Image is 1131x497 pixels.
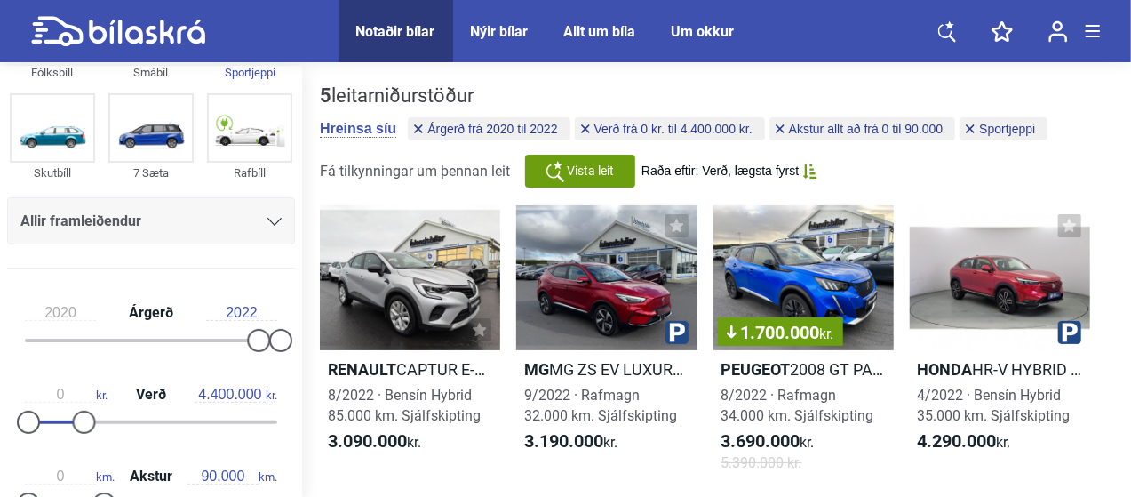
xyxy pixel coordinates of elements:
[713,205,894,489] a: 1.700.000kr.Peugeot2008 GT PACK8/2022 · Rafmagn34.000 km. Sjálfskipting3.690.000kr.5.390.000 kr.
[10,62,95,83] div: Fólksbíll
[641,164,799,179] span: Raða eftir: Verð, lægsta fyrst
[207,62,292,83] div: Sportjeppi
[910,359,1090,380] h2: HR-V HYBRID ADVANCE
[187,469,277,485] span: km.
[564,23,636,40] a: Allt um bíla
[320,84,331,107] b: 5
[516,359,697,380] h2: MG ZS EV LUXURY 50KWH
[721,360,791,379] b: Peugeot
[108,163,194,183] div: 7 Sæta
[1058,321,1081,344] img: parking.png
[641,164,817,179] button: Raða eftir: Verð, lægsta fyrst
[25,469,115,485] span: km.
[665,321,689,344] img: parking.png
[320,120,396,138] button: Hreinsa síu
[524,387,677,424] span: 9/2022 · Rafmagn 32.000 km. Sjálfskipting
[328,430,407,452] b: 3.090.000
[575,117,765,140] button: Verð frá 0 kr. til 4.400.000 kr.
[910,205,1090,489] a: HondaHR-V HYBRID ADVANCE4/2022 · Bensín Hybrid35.000 km. Sjálfskipting4.290.000kr.
[672,23,735,40] a: Um okkur
[721,431,815,453] span: kr.
[918,430,997,452] b: 4.290.000
[594,123,753,135] span: Verð frá 0 kr. til 4.400.000 kr.
[524,431,617,453] span: kr.
[979,123,1035,135] span: Sportjeppi
[207,163,292,183] div: Rafbíll
[20,209,141,234] span: Allir framleiðendur
[25,387,108,403] span: kr.
[408,117,569,140] button: Árgerð frá 2020 til 2022
[524,430,603,452] b: 3.190.000
[721,387,874,424] span: 8/2022 · Rafmagn 34.000 km. Sjálfskipting
[727,324,834,341] span: 1.700.000
[195,387,277,403] span: kr.
[10,163,95,183] div: Skutbíll
[320,84,1052,108] div: leitarniðurstöður
[1048,20,1068,43] img: user-login.svg
[328,387,481,424] span: 8/2022 · Bensín Hybrid 85.000 km. Sjálfskipting
[328,360,396,379] b: Renault
[108,62,194,83] div: Smábíl
[320,359,500,380] h2: CAPTUR E-TECH PLUG-IN HYBRID
[328,431,421,453] span: kr.
[516,205,697,489] a: MgMG ZS EV LUXURY 50KWH9/2022 · Rafmagn32.000 km. Sjálfskipting3.190.000kr.
[918,431,1011,453] span: kr.
[721,453,802,473] span: 5.390.000 kr.
[356,23,435,40] a: Notaðir bílar
[471,23,529,40] a: Nýir bílar
[918,360,973,379] b: Honda
[713,359,894,380] h2: 2008 GT PACK
[820,325,834,342] span: kr.
[568,162,615,180] span: Vista leit
[769,117,956,140] button: Akstur allt að frá 0 til 90.000
[960,117,1047,140] button: Sportjeppi
[524,360,549,379] b: Mg
[789,123,944,135] span: Akstur allt að frá 0 til 90.000
[721,430,800,452] b: 3.690.000
[427,123,557,135] span: Árgerð frá 2020 til 2022
[131,388,171,402] span: Verð
[918,387,1071,424] span: 4/2022 · Bensín Hybrid 35.000 km. Sjálfskipting
[320,163,510,180] span: Fá tilkynningar um þennan leit
[125,469,177,484] span: Akstur
[320,205,500,489] a: RenaultCAPTUR E-TECH PLUG-IN HYBRID8/2022 · Bensín Hybrid85.000 km. Sjálfskipting3.090.000kr.
[124,306,178,320] span: Árgerð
